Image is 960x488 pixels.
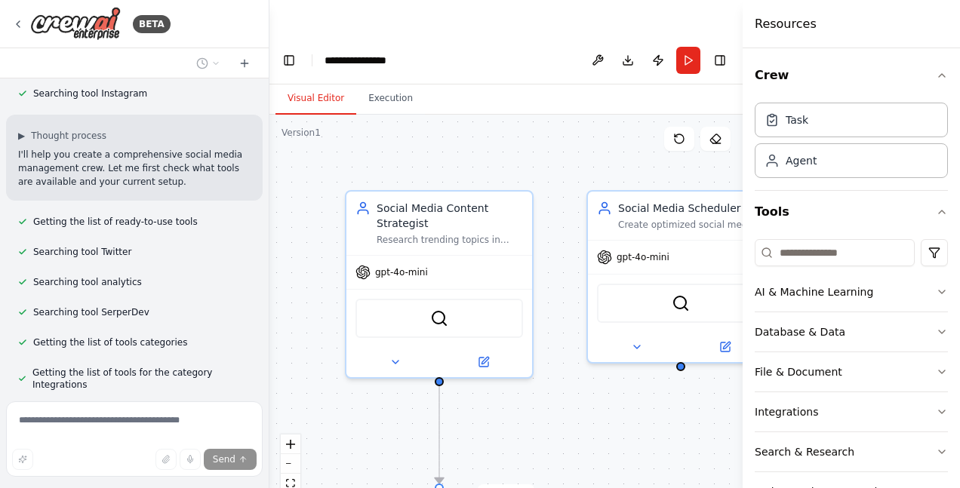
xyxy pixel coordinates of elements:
[281,454,300,474] button: zoom out
[682,338,768,356] button: Open in side panel
[377,234,523,246] div: Research trending topics in {industry}, analyze social media trends, and generate creative conten...
[755,404,818,419] div: Integrations
[786,153,817,168] div: Agent
[32,367,251,391] span: Getting the list of tools for the category Integrations
[356,83,425,115] button: Execution
[755,444,854,459] div: Search & Research
[281,434,300,454] button: zoom in
[30,7,121,41] img: Logo
[325,53,400,68] nav: breadcrumb
[190,54,226,72] button: Switch to previous chat
[755,352,948,391] button: File & Document
[33,276,142,288] span: Searching tool analytics
[709,50,731,71] button: Hide right sidebar
[377,201,523,231] div: Social Media Content Strategist
[375,266,428,278] span: gpt-4o-mini
[18,148,251,189] p: I'll help you create a comprehensive social media management crew. Let me first check what tools ...
[33,306,149,318] span: Searching tool SerperDev
[282,127,321,139] div: Version 1
[618,201,765,216] div: Social Media Scheduler
[755,432,948,471] button: Search & Research
[786,112,808,127] div: Task
[155,449,177,470] button: Upload files
[33,87,147,100] span: Searching tool Instagram
[755,364,842,379] div: File & Document
[755,272,948,312] button: AI & Machine Learning
[441,353,526,371] button: Open in side panel
[275,83,356,115] button: Visual Editor
[213,453,235,465] span: Send
[755,324,845,339] div: Database & Data
[180,449,201,470] button: Click to speak your automation idea
[430,309,448,327] img: SerperDevTool
[755,191,948,233] button: Tools
[232,54,257,72] button: Start a new chat
[586,190,775,364] div: Social Media SchedulerCreate optimized social media posting schedules, determine the best times t...
[755,54,948,97] button: Crew
[33,336,187,348] span: Getting the list of tools categories
[18,130,106,142] button: ▶Thought process
[12,449,33,470] button: Improve this prompt
[278,50,300,71] button: Hide left sidebar
[755,284,873,299] div: AI & Machine Learning
[345,190,534,379] div: Social Media Content StrategistResearch trending topics in {industry}, analyze social media trend...
[31,130,106,142] span: Thought process
[618,219,765,231] div: Create optimized social media posting schedules, determine the best times to post for maximum eng...
[755,97,948,190] div: Crew
[432,386,447,483] g: Edge from c833f257-e96f-48aa-b541-0ec3615628a4 to a7ead9ea-6c7a-4030-a978-37cc1a60554c
[204,449,257,470] button: Send
[617,251,669,263] span: gpt-4o-mini
[672,294,690,312] img: SerperDevTool
[33,216,198,228] span: Getting the list of ready-to-use tools
[18,130,25,142] span: ▶
[755,312,948,351] button: Database & Data
[755,392,948,431] button: Integrations
[33,246,131,258] span: Searching tool Twitter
